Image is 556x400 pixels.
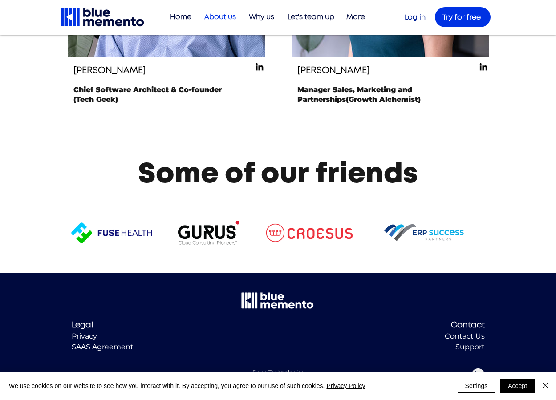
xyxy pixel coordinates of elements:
p: Why us [244,10,279,24]
span: We use cookies on our website to see how you interact with it. By accepting, you agree to our use... [9,382,365,390]
p: Home [166,10,196,24]
a: Done Technologies [DOMAIN_NAME] [252,369,304,382]
button: Settings [458,379,495,393]
img: GURUS-Logo-Registered.png [178,221,239,245]
img: Blue Memento white logo [240,291,314,310]
a: Privacy Policy [326,382,365,389]
a: Contact Us [445,332,485,340]
span: [PERSON_NAME] [73,66,146,75]
button: Accept [500,379,535,393]
span: Try for free [442,14,481,21]
p: More [342,10,369,24]
ul: Social Bar [254,61,265,72]
a: Let's team up [279,10,339,24]
a: Try for free [435,7,491,27]
span: Some of our friends [138,160,418,188]
span: Legal [72,321,93,329]
ul: Social Bar [478,61,489,72]
a: Why us [240,10,279,24]
a: SAAS Agreement [72,343,134,351]
span: [PERSON_NAME] [297,66,370,75]
p: Let's team up [283,10,339,24]
img: Close [540,380,551,391]
span: Contact [451,321,485,329]
nav: Site [162,10,369,24]
span: Chief Software Architect & Co-founder [73,85,222,94]
a: Log in [405,14,426,21]
ul: Social Bar [471,368,485,382]
p: Manager Sales, Marketing and Partnerships [297,85,489,105]
button: Close [540,379,551,393]
img: Blue Memento black logo [60,7,145,28]
p: About us [200,10,240,24]
img: ESP-logo-fullcolour-horizontal.png [379,223,469,242]
a: Privacy [72,332,97,340]
a: Support [455,343,485,351]
img: LinkedIn [471,368,485,382]
img: croesus-logo-370_edited.png [266,223,353,242]
img: LinkedIn [254,61,265,72]
span: (Tech Geek) [73,95,118,104]
span: (Growth Alchemist) [346,95,421,104]
a: About us [196,10,240,24]
img: LinkedIn [478,61,489,72]
img: FH_MAIN_h_notag.png [69,221,154,245]
a: Home [162,10,196,24]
